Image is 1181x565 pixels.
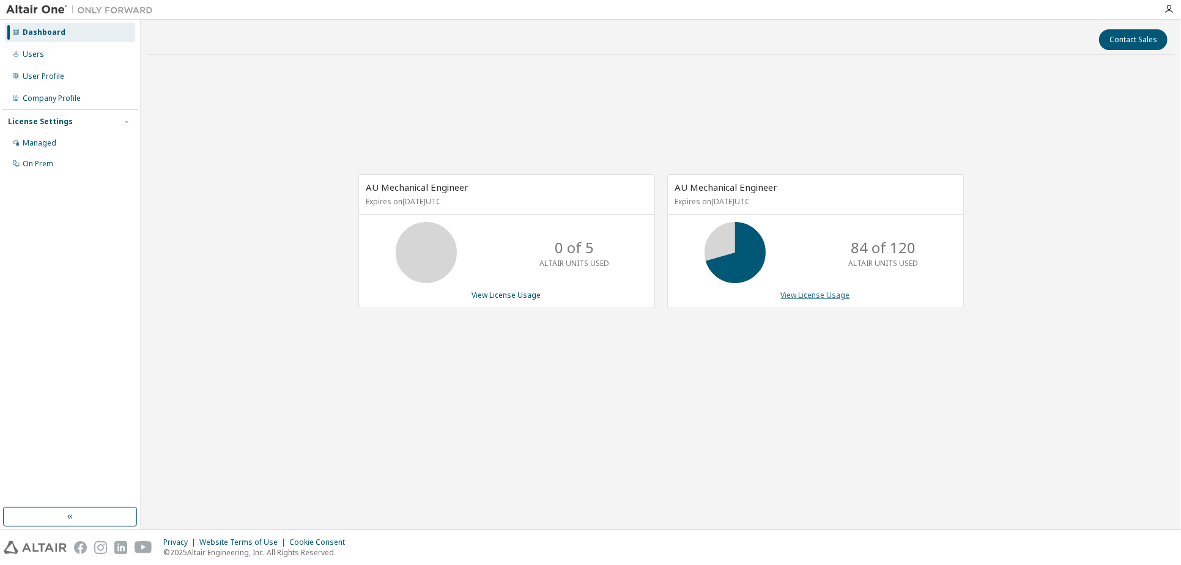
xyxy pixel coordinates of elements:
p: Expires on [DATE] UTC [675,196,953,207]
div: Company Profile [23,94,81,103]
div: Managed [23,138,56,148]
p: Expires on [DATE] UTC [366,196,644,207]
div: Privacy [163,537,199,547]
span: AU Mechanical Engineer [366,181,469,193]
img: youtube.svg [135,541,152,554]
button: Contact Sales [1099,29,1168,50]
div: User Profile [23,72,64,81]
p: ALTAIR UNITS USED [539,258,609,268]
div: Website Terms of Use [199,537,289,547]
span: AU Mechanical Engineer [675,181,778,193]
img: linkedin.svg [114,541,127,554]
div: License Settings [8,117,73,127]
p: 0 of 5 [555,237,594,258]
img: Altair One [6,4,159,16]
div: On Prem [23,159,53,169]
img: facebook.svg [74,541,87,554]
div: Cookie Consent [289,537,352,547]
p: © 2025 Altair Engineering, Inc. All Rights Reserved. [163,547,352,558]
div: Dashboard [23,28,65,37]
a: View License Usage [472,290,541,300]
img: instagram.svg [94,541,107,554]
p: ALTAIR UNITS USED [848,258,918,268]
p: 84 of 120 [851,237,916,258]
div: Users [23,50,44,59]
img: altair_logo.svg [4,541,67,554]
a: View License Usage [781,290,850,300]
